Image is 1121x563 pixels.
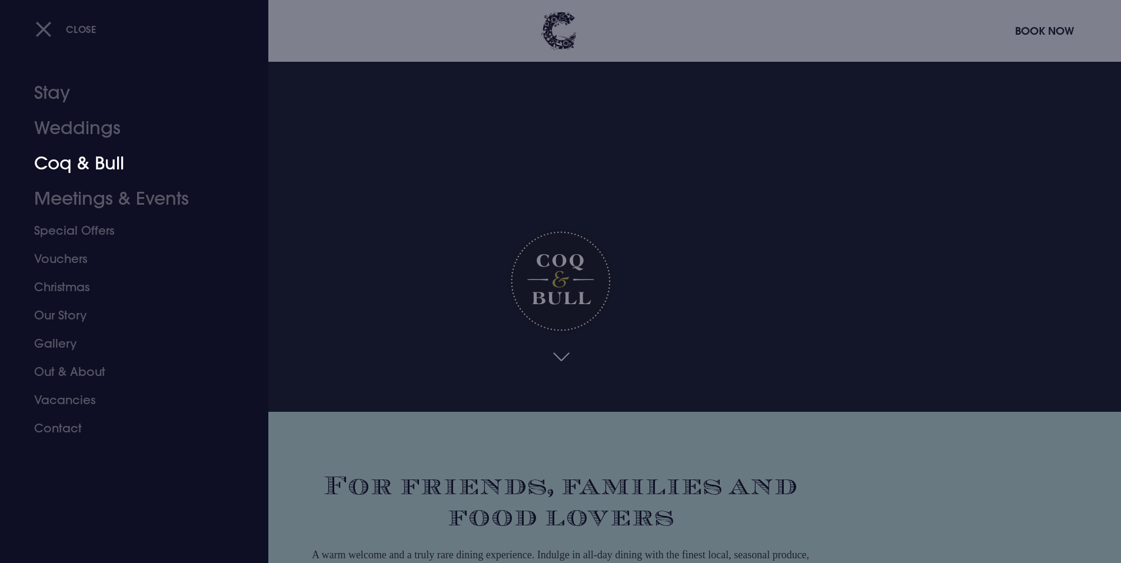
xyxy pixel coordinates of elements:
[34,301,220,329] a: Our Story
[66,23,97,35] span: Close
[34,75,220,111] a: Stay
[34,146,220,181] a: Coq & Bull
[34,329,220,358] a: Gallery
[34,216,220,245] a: Special Offers
[35,17,97,41] button: Close
[34,111,220,146] a: Weddings
[34,273,220,301] a: Christmas
[34,181,220,216] a: Meetings & Events
[34,245,220,273] a: Vouchers
[34,414,220,442] a: Contact
[34,358,220,386] a: Out & About
[34,386,220,414] a: Vacancies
